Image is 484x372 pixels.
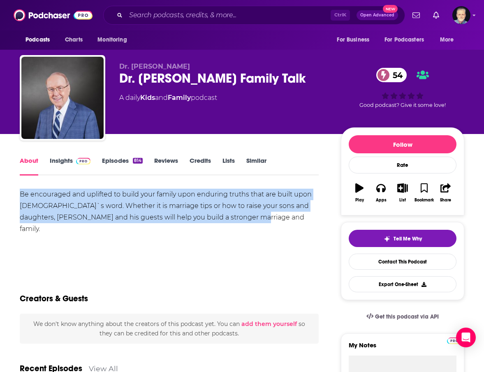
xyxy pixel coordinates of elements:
img: Dr. James Dobson's Family Talk [21,57,104,139]
div: Share [440,198,451,203]
label: My Notes [349,341,456,356]
button: Follow [349,135,456,153]
div: Rate [349,157,456,173]
button: open menu [331,32,380,48]
a: About [20,157,38,176]
a: Family [168,94,191,102]
a: Episodes814 [102,157,143,176]
span: For Podcasters [384,34,424,46]
button: tell me why sparkleTell Me Why [349,230,456,247]
img: Podchaser - Follow, Share and Rate Podcasts [14,7,93,23]
button: add them yourself [241,321,297,327]
a: Credits [190,157,211,176]
div: Bookmark [415,198,434,203]
a: Kids [140,94,155,102]
span: Charts [65,34,83,46]
span: More [440,34,454,46]
a: Lists [222,157,235,176]
span: Open Advanced [360,13,394,17]
a: Charts [60,32,88,48]
button: open menu [92,32,137,48]
a: Similar [246,157,266,176]
div: Apps [376,198,387,203]
span: Ctrl K [331,10,350,21]
div: List [399,198,406,203]
span: 54 [384,68,407,82]
button: open menu [434,32,464,48]
input: Search podcasts, credits, & more... [126,9,331,22]
a: Reviews [154,157,178,176]
button: Play [349,178,370,208]
button: Open AdvancedNew [357,10,398,20]
div: Be encouraged and uplifted to build your family upon enduring truths that are built upon [DEMOGRA... [20,189,319,235]
a: Pro website [447,336,461,344]
a: Show notifications dropdown [430,8,442,22]
a: 54 [376,68,407,82]
button: List [392,178,413,208]
button: Apps [370,178,391,208]
span: Podcasts [25,34,50,46]
button: open menu [379,32,436,48]
span: Get this podcast via API [375,313,439,320]
div: 814 [133,158,143,164]
div: 54Good podcast? Give it some love! [341,62,464,113]
div: A daily podcast [119,93,217,103]
a: InsightsPodchaser Pro [50,157,90,176]
div: Play [355,198,364,203]
span: Good podcast? Give it some love! [359,102,446,108]
span: Dr. [PERSON_NAME] [119,62,190,70]
span: Tell Me Why [394,236,422,242]
img: User Profile [452,6,470,24]
div: Open Intercom Messenger [456,328,476,347]
a: Contact This Podcast [349,254,456,270]
a: Show notifications dropdown [409,8,423,22]
span: For Business [337,34,369,46]
span: New [383,5,398,13]
button: Share [435,178,456,208]
span: Logged in as JonesLiterary [452,6,470,24]
h2: Creators & Guests [20,293,88,304]
span: and [155,94,168,102]
img: Podchaser Pro [447,337,461,344]
span: Monitoring [97,34,127,46]
div: Search podcasts, credits, & more... [103,6,405,25]
span: We don't know anything about the creators of this podcast yet . You can so they can be credited f... [33,320,305,337]
button: Show profile menu [452,6,470,24]
button: Bookmark [413,178,435,208]
img: Podchaser Pro [76,158,90,164]
button: Export One-Sheet [349,276,456,292]
a: Get this podcast via API [360,307,445,327]
button: open menu [20,32,60,48]
img: tell me why sparkle [384,236,390,242]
